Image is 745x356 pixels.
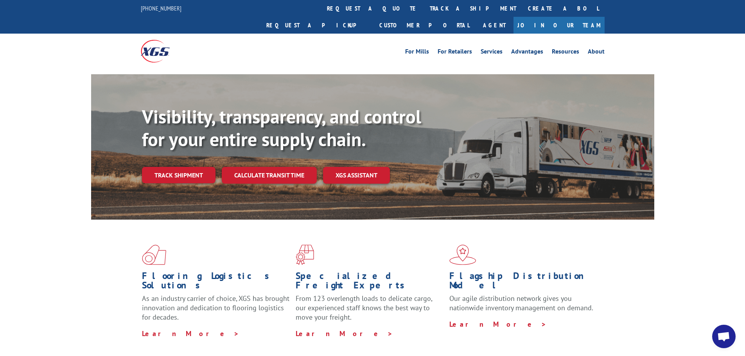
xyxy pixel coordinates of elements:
a: Calculate transit time [222,167,317,184]
a: For Mills [405,48,429,57]
a: Services [481,48,503,57]
div: Open chat [712,325,736,348]
a: Request a pickup [260,17,373,34]
img: xgs-icon-total-supply-chain-intelligence-red [142,245,166,265]
img: xgs-icon-flagship-distribution-model-red [449,245,476,265]
a: Track shipment [142,167,215,183]
a: For Retailers [438,48,472,57]
p: From 123 overlength loads to delicate cargo, our experienced staff knows the best way to move you... [296,294,443,329]
img: xgs-icon-focused-on-flooring-red [296,245,314,265]
h1: Specialized Freight Experts [296,271,443,294]
a: Learn More > [296,329,393,338]
a: Join Our Team [513,17,605,34]
b: Visibility, transparency, and control for your entire supply chain. [142,104,421,151]
a: Customer Portal [373,17,475,34]
span: As an industry carrier of choice, XGS has brought innovation and dedication to flooring logistics... [142,294,289,322]
a: Learn More > [449,320,547,329]
a: Advantages [511,48,543,57]
h1: Flooring Logistics Solutions [142,271,290,294]
h1: Flagship Distribution Model [449,271,597,294]
a: [PHONE_NUMBER] [141,4,181,12]
a: Resources [552,48,579,57]
a: About [588,48,605,57]
span: Our agile distribution network gives you nationwide inventory management on demand. [449,294,593,312]
a: XGS ASSISTANT [323,167,390,184]
a: Learn More > [142,329,239,338]
a: Agent [475,17,513,34]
